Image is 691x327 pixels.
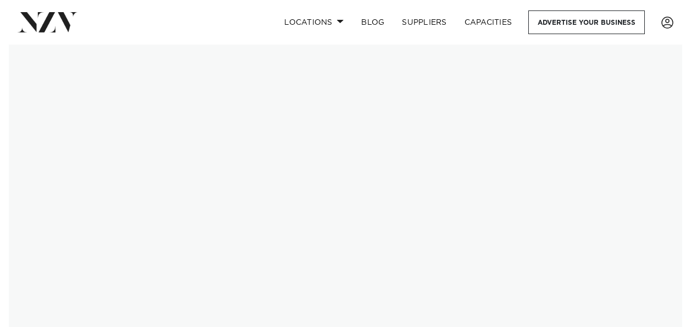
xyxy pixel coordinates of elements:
a: Locations [275,10,352,34]
a: SUPPLIERS [393,10,455,34]
a: BLOG [352,10,393,34]
img: nzv-logo.png [18,12,78,32]
a: Advertise your business [528,10,645,34]
a: Capacities [456,10,521,34]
